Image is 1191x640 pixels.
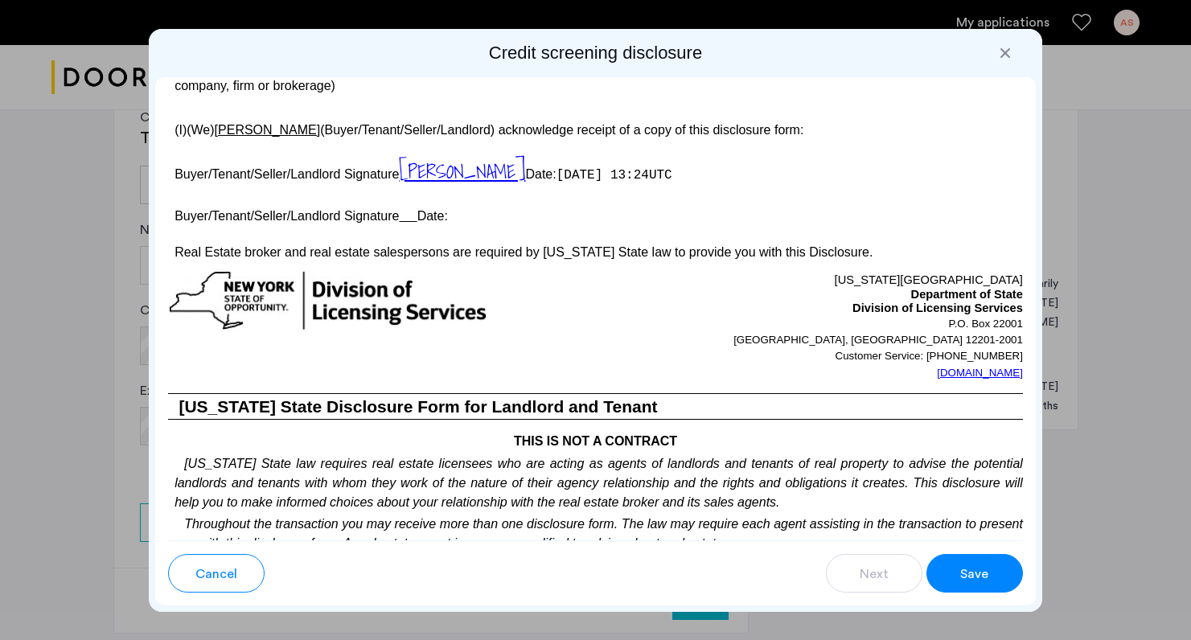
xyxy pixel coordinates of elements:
span: Date: [525,167,556,181]
h3: [US_STATE] State Disclosure Form for Landlord and Tenant [168,393,1023,421]
button: button [826,554,922,593]
p: [US_STATE] State law requires real estate licensees who are acting as agents of landlords and ten... [168,451,1023,512]
p: Division of Licensing Services [596,302,1023,316]
p: Buyer/Tenant/Seller/Landlord Signature Date: [168,203,1023,226]
p: Throughout the transaction you may receive more than one disclosure form. The law may require eac... [168,512,1023,553]
span: Buyer/Tenant/Seller/Landlord Signature [175,167,399,181]
span: Cancel [195,564,237,584]
button: button [168,554,265,593]
p: [GEOGRAPHIC_DATA], [GEOGRAPHIC_DATA] 12201-2001 [596,332,1023,348]
p: [US_STATE][GEOGRAPHIC_DATA] [596,270,1023,288]
p: Real Estate broker and real estate salespersons are required by [US_STATE] State law to provide y... [168,243,1023,262]
span: Next [860,564,889,584]
a: [DOMAIN_NAME] [937,365,1023,381]
span: Save [960,564,988,584]
p: Department of State [596,288,1023,302]
p: (I)(We) (Buyer/Tenant/Seller/Landlord) acknowledge receipt of a copy of this disclosure form: [168,113,1023,139]
u: [PERSON_NAME] [215,123,321,137]
p: This form was provided to me by (print name of Real Estate Salesperson/Broker) of (print name of ... [168,57,1023,96]
p: Customer Service: [PHONE_NUMBER] [596,348,1023,364]
img: new-york-logo.png [168,270,488,332]
span: [DATE] 13:24UTC [556,168,672,183]
button: button [926,554,1023,593]
h4: THIS IS NOT A CONTRACT [168,420,1023,451]
p: P.O. Box 22001 [596,316,1023,332]
span: [PERSON_NAME] [399,156,525,187]
h2: Credit screening disclosure [155,42,1036,64]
